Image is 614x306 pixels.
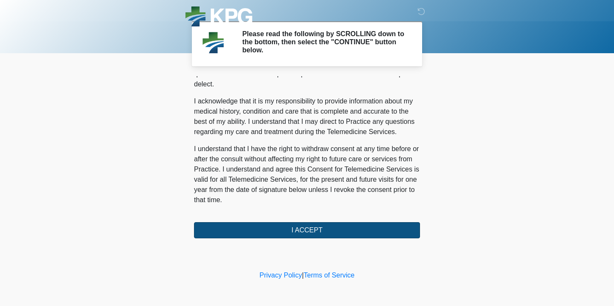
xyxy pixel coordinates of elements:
img: KPG Healthcare Logo [185,6,252,29]
p: I acknowledge that it is my responsibility to provide information about my medical history, condi... [194,96,420,137]
a: Terms of Service [304,272,354,279]
h2: Please read the following by SCROLLING down to the bottom, then select the "CONTINUE" button below. [242,30,407,54]
a: Privacy Policy [260,272,302,279]
button: I ACCEPT [194,222,420,238]
img: Agent Avatar [200,30,226,55]
p: I understand that I have the right to withdraw consent at any time before or after the consult wi... [194,144,420,205]
a: | [302,272,304,279]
